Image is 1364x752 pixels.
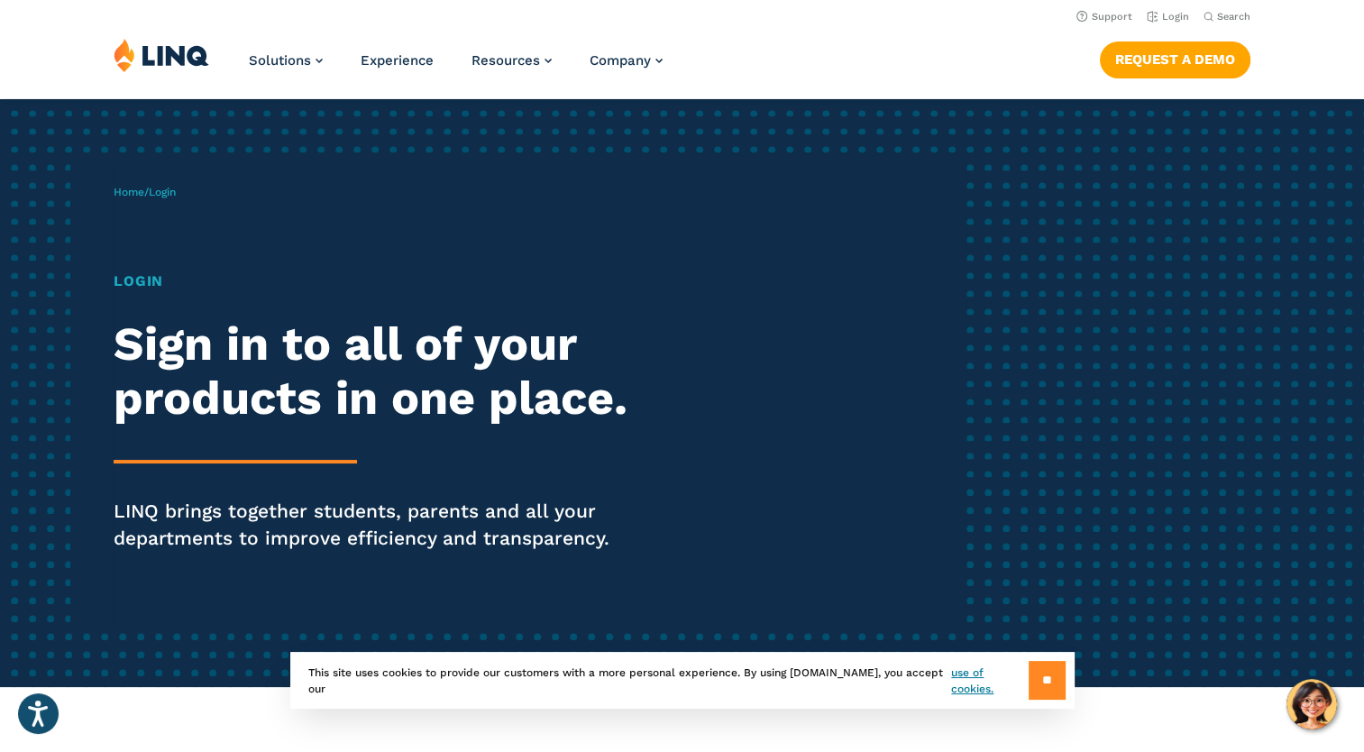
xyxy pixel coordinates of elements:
[114,186,176,198] span: /
[1204,10,1250,23] button: Open Search Bar
[951,665,1028,697] a: use of cookies.
[149,186,176,198] span: Login
[290,652,1075,709] div: This site uses cookies to provide our customers with a more personal experience. By using [DOMAIN...
[1100,38,1250,78] nav: Button Navigation
[114,317,639,426] h2: Sign in to all of your products in one place.
[361,52,434,69] a: Experience
[471,52,552,69] a: Resources
[590,52,651,69] span: Company
[1147,11,1189,23] a: Login
[249,38,663,97] nav: Primary Navigation
[114,271,639,292] h1: Login
[249,52,323,69] a: Solutions
[249,52,311,69] span: Solutions
[1286,679,1337,729] button: Hello, have a question? Let’s chat.
[1076,11,1132,23] a: Support
[114,498,639,552] p: LINQ brings together students, parents and all your departments to improve efficiency and transpa...
[1217,11,1250,23] span: Search
[471,52,540,69] span: Resources
[114,186,144,198] a: Home
[590,52,663,69] a: Company
[1100,41,1250,78] a: Request a Demo
[114,38,209,72] img: LINQ | K‑12 Software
